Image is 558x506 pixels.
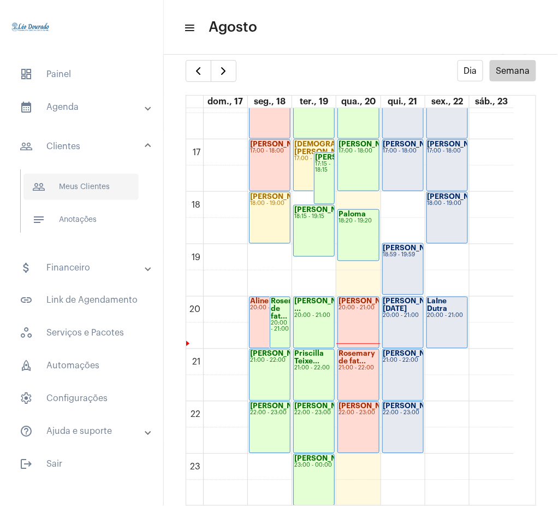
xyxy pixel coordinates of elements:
div: 18:00 - 19:00 [250,201,289,207]
div: 22 [189,410,203,420]
div: 17:00 - 18:00 [428,148,467,154]
div: 18:00 - 19:00 [428,201,467,207]
mat-icon: sidenav icon [20,261,33,274]
span: Painel [11,61,152,87]
div: 20 [188,305,203,315]
strong: [PERSON_NAME] [250,193,311,200]
strong: Priscilla Teixe... [294,350,324,365]
mat-icon: sidenav icon [20,425,33,438]
mat-panel-title: Agenda [20,101,146,114]
span: Meus Clientes [23,174,139,200]
mat-icon: sidenav icon [20,101,33,114]
img: 4c910ca3-f26c-c648-53c7-1a2041c6e520.jpg [9,5,52,49]
span: Anotações [23,207,139,233]
button: Dia [458,60,483,81]
strong: [PERSON_NAME] ... [294,298,355,313]
div: 20:00 - 21:00 [250,305,289,311]
mat-icon: sidenav icon [32,180,45,193]
strong: [PERSON_NAME] [383,244,444,251]
mat-expansion-panel-header: sidenav iconAjuda e suporte [7,419,163,445]
div: 18:20 - 19:20 [339,218,378,224]
strong: [DEMOGRAPHIC_DATA][PERSON_NAME] [294,140,379,155]
div: 17:00 - 18:00 [383,148,423,154]
strong: [PERSON_NAME]... [383,403,451,410]
strong: [PERSON_NAME]... [250,350,318,357]
strong: [PERSON_NAME] [294,206,355,213]
mat-panel-title: Clientes [20,140,146,153]
mat-icon: sidenav icon [20,458,33,471]
div: 20:00 - 21:00 [383,313,423,319]
div: 23 [188,462,203,472]
div: 22:00 - 23:00 [294,410,334,416]
strong: [PERSON_NAME]... [383,140,451,148]
div: 21:00 - 22:00 [339,366,378,372]
div: 18:15 - 19:15 [294,214,334,220]
strong: [PERSON_NAME] [428,193,489,200]
div: 17:00 - 18:00 [294,156,334,162]
strong: [PERSON_NAME] [315,154,376,161]
strong: [PERSON_NAME] [428,140,489,148]
span: sidenav icon [20,68,33,81]
strong: [PERSON_NAME] [339,298,400,305]
div: 22:00 - 23:00 [383,410,423,416]
strong: [PERSON_NAME] [294,455,355,462]
span: Serviços e Pacotes [11,320,152,346]
div: 21:00 - 22:00 [383,358,423,364]
a: 17 de agosto de 2025 [205,96,245,108]
strong: [PERSON_NAME]... [294,403,362,410]
div: 22:00 - 23:00 [250,410,289,416]
span: Sair [11,451,152,478]
strong: [PERSON_NAME] [339,140,400,148]
strong: [PERSON_NAME] [383,350,444,357]
div: 19 [190,252,203,262]
mat-icon: sidenav icon [32,213,45,226]
strong: [PERSON_NAME][DATE] [383,298,444,313]
div: 17 [191,148,203,157]
span: sidenav icon [20,327,33,340]
span: Agosto [209,19,257,36]
strong: Rosemary de fat... [339,350,375,365]
mat-icon: sidenav icon [20,294,33,307]
div: 21:00 - 22:00 [250,358,289,364]
div: 17:00 - 18:00 [339,148,378,154]
span: Automações [11,353,152,379]
span: Configurações [11,386,152,412]
div: 23:00 - 00:00 [294,463,334,469]
span: sidenav icon [20,392,33,405]
div: 20:00 - 21:00 [294,313,334,319]
div: 20:00 - 21:00 [428,313,467,319]
div: 18 [190,200,203,210]
div: 17:15 - 18:15 [315,161,334,173]
div: 21 [191,357,203,367]
a: 22 de agosto de 2025 [429,96,465,108]
strong: [PERSON_NAME] [250,403,311,410]
a: 18 de agosto de 2025 [252,96,288,108]
span: sidenav icon [20,360,33,373]
mat-expansion-panel-header: sidenav iconClientes [7,129,163,164]
mat-expansion-panel-header: sidenav iconFinanceiro [7,255,163,281]
div: 20:00 - 21:00 [271,321,289,333]
strong: [PERSON_NAME] [250,140,311,148]
mat-icon: sidenav icon [20,140,33,153]
button: Próximo Semana [211,60,236,82]
a: 20 de agosto de 2025 [339,96,378,108]
div: 17:00 - 18:00 [250,148,289,154]
div: sidenav iconClientes [7,164,163,248]
strong: Paloma [339,210,366,217]
a: 19 de agosto de 2025 [298,96,330,108]
mat-expansion-panel-header: sidenav iconAgenda [7,94,163,120]
a: 23 de agosto de 2025 [473,96,510,108]
mat-panel-title: Financeiro [20,261,146,274]
strong: [PERSON_NAME] [339,403,400,410]
span: Link de Agendamento [11,287,152,314]
strong: Rosemary de fat... [271,298,307,320]
div: 22:00 - 23:00 [339,410,378,416]
button: Semana Anterior [186,60,211,82]
strong: Aline Días [250,298,286,305]
div: 21:00 - 22:00 [294,366,334,372]
div: 18:59 - 19:59 [383,252,423,258]
a: 21 de agosto de 2025 [386,96,420,108]
strong: LaÍne Dutra [428,298,448,313]
mat-icon: sidenav icon [183,21,194,34]
mat-panel-title: Ajuda e suporte [20,425,146,438]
